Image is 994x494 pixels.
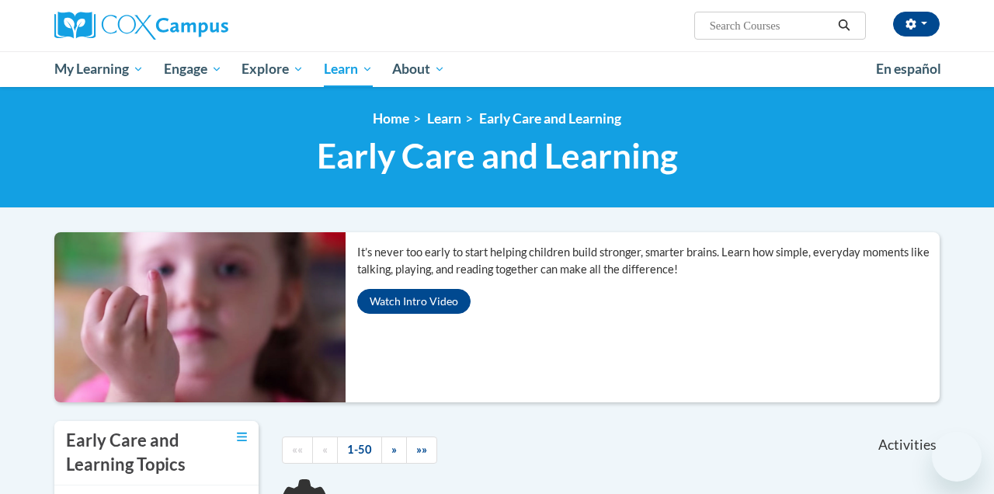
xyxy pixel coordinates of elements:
input: Search Courses [708,16,832,35]
a: My Learning [44,51,154,87]
span: Early Care and Learning [317,135,678,176]
a: Learn [314,51,383,87]
span: My Learning [54,60,144,78]
a: Toggle collapse [237,429,247,446]
span: Engage [164,60,222,78]
a: Engage [154,51,232,87]
span: About [392,60,445,78]
a: Explore [231,51,314,87]
a: Early Care and Learning [479,110,621,127]
span: Activities [878,437,937,454]
a: En español [866,53,951,85]
span: »» [416,443,427,456]
a: Home [373,110,409,127]
p: It’s never too early to start helping children build stronger, smarter brains. Learn how simple, ... [357,244,940,278]
a: 1-50 [337,437,382,464]
span: Learn [324,60,373,78]
button: Watch Intro Video [357,289,471,314]
button: Account Settings [893,12,940,37]
a: Learn [427,110,461,127]
img: Cox Campus [54,12,228,40]
span: Explore [242,60,304,78]
h3: Early Care and Learning Topics [66,429,214,477]
span: «« [292,443,303,456]
a: Begining [282,437,313,464]
span: » [391,443,397,456]
span: « [322,443,328,456]
a: End [406,437,437,464]
div: Main menu [43,51,951,87]
a: Cox Campus [54,12,334,40]
a: Previous [312,437,338,464]
iframe: Button to launch messaging window [932,432,982,482]
span: En español [876,61,941,77]
a: About [383,51,456,87]
button: Search [832,16,856,35]
a: Next [381,437,407,464]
